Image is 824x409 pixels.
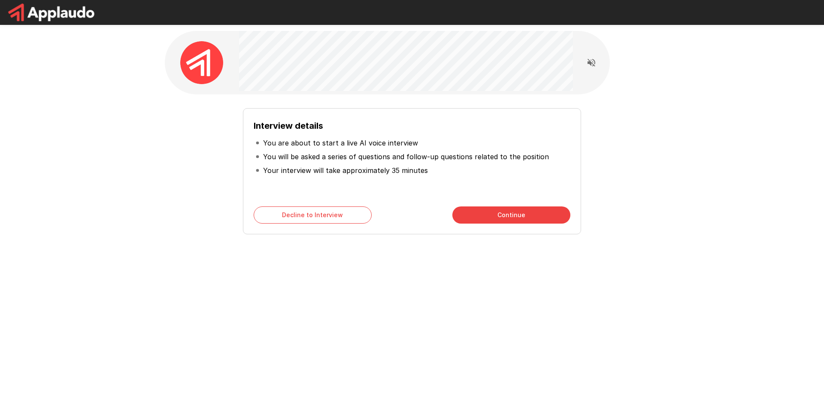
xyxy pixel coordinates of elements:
[583,54,600,71] button: Read questions aloud
[452,206,570,224] button: Continue
[254,206,372,224] button: Decline to Interview
[254,121,323,131] b: Interview details
[180,41,223,84] img: applaudo_avatar.png
[263,138,418,148] p: You are about to start a live AI voice interview
[263,151,549,162] p: You will be asked a series of questions and follow-up questions related to the position
[263,165,428,176] p: Your interview will take approximately 35 minutes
